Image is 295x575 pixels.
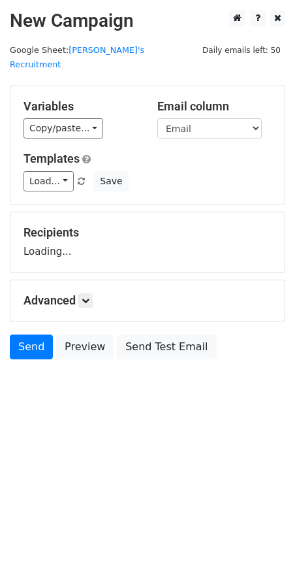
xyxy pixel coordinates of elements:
a: Preview [56,335,114,359]
small: Google Sheet: [10,45,144,70]
a: Daily emails left: 50 [198,45,285,55]
h5: Variables [23,99,138,114]
h5: Email column [157,99,272,114]
a: Copy/paste... [23,118,103,139]
span: Daily emails left: 50 [198,43,285,57]
a: [PERSON_NAME]'s Recruitment [10,45,144,70]
h5: Recipients [23,225,272,240]
a: Templates [23,152,80,165]
div: Loading... [23,225,272,259]
a: Load... [23,171,74,191]
a: Send Test Email [117,335,216,359]
a: Send [10,335,53,359]
button: Save [94,171,128,191]
h2: New Campaign [10,10,285,32]
h5: Advanced [23,293,272,308]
